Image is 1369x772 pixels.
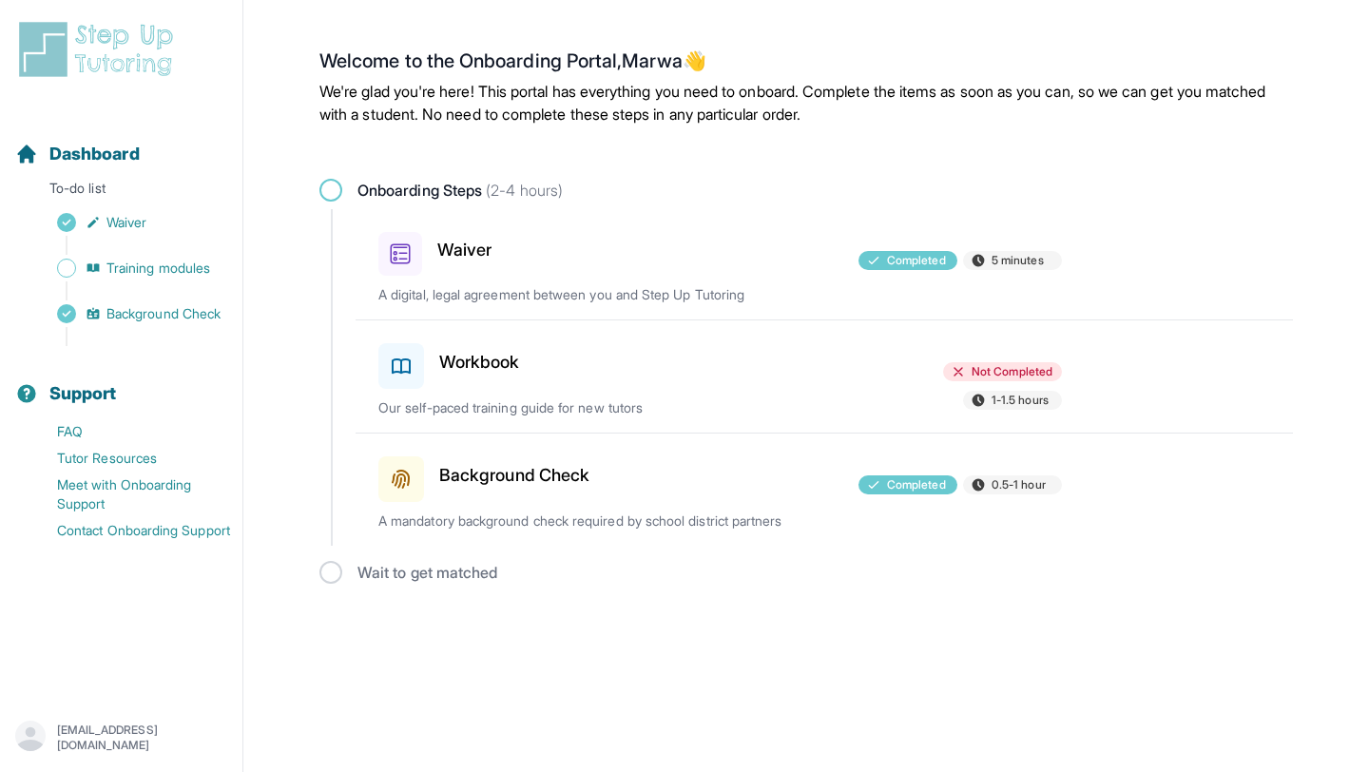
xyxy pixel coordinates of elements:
p: Our self-paced training guide for new tutors [378,398,823,417]
p: A mandatory background check required by school district partners [378,511,823,531]
a: Training modules [15,255,242,281]
button: Dashboard [8,110,235,175]
a: Contact Onboarding Support [15,517,242,544]
a: Dashboard [15,141,140,167]
span: Dashboard [49,141,140,167]
span: 0.5-1 hour [992,477,1046,492]
a: Background CheckCompleted0.5-1 hourA mandatory background check required by school district partners [356,434,1293,546]
a: Tutor Resources [15,445,242,472]
h3: Workbook [439,349,520,376]
span: 1-1.5 hours [992,393,1049,408]
button: [EMAIL_ADDRESS][DOMAIN_NAME] [15,721,227,755]
h3: Background Check [439,462,589,489]
span: Not Completed [972,364,1052,379]
a: WaiverCompleted5 minutesA digital, legal agreement between you and Step Up Tutoring [356,209,1293,319]
span: Support [49,380,117,407]
a: Meet with Onboarding Support [15,472,242,517]
p: To-do list [8,179,235,205]
span: Waiver [106,213,146,232]
span: Training modules [106,259,210,278]
span: Background Check [106,304,221,323]
a: Waiver [15,209,242,236]
span: 5 minutes [992,253,1044,268]
p: [EMAIL_ADDRESS][DOMAIN_NAME] [57,723,227,753]
h3: Waiver [437,237,492,263]
span: (2-4 hours) [482,181,563,200]
a: WorkbookNot Completed1-1.5 hoursOur self-paced training guide for new tutors [356,320,1293,433]
p: We're glad you're here! This portal has everything you need to onboard. Complete the items as soo... [319,80,1293,125]
span: Completed [887,253,946,268]
button: Support [8,350,235,415]
span: Onboarding Steps [357,179,563,202]
h2: Welcome to the Onboarding Portal, Marwa 👋 [319,49,1293,80]
img: logo [15,19,184,80]
span: Completed [887,477,946,492]
a: FAQ [15,418,242,445]
a: Background Check [15,300,242,327]
p: A digital, legal agreement between you and Step Up Tutoring [378,285,823,304]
